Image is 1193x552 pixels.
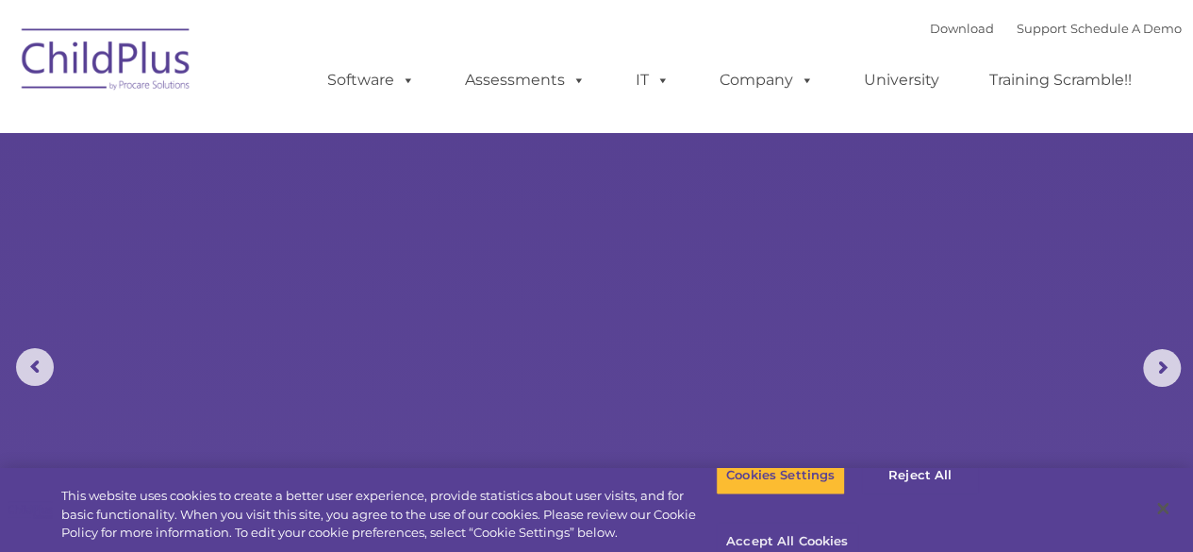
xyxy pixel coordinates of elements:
[12,15,201,109] img: ChildPlus by Procare Solutions
[446,61,605,99] a: Assessments
[716,456,845,495] button: Cookies Settings
[262,125,320,139] span: Last name
[617,61,688,99] a: IT
[1017,21,1067,36] a: Support
[930,21,994,36] a: Download
[262,202,342,216] span: Phone number
[1070,21,1182,36] a: Schedule A Demo
[970,61,1151,99] a: Training Scramble!!
[861,456,979,495] button: Reject All
[930,21,1182,36] font: |
[701,61,833,99] a: Company
[308,61,434,99] a: Software
[1142,488,1184,529] button: Close
[845,61,958,99] a: University
[61,487,716,543] div: This website uses cookies to create a better user experience, provide statistics about user visit...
